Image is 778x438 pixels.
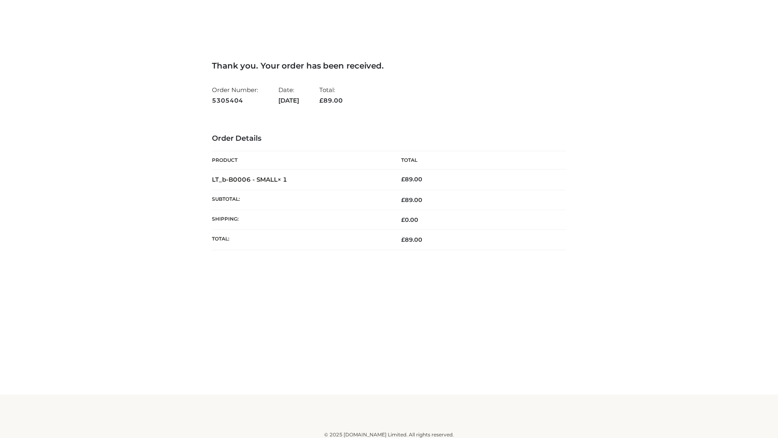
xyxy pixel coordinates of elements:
[212,230,389,250] th: Total:
[401,216,405,223] span: £
[212,190,389,210] th: Subtotal:
[401,196,405,204] span: £
[319,97,323,104] span: £
[278,176,287,183] strong: × 1
[278,83,299,107] li: Date:
[389,151,566,170] th: Total
[212,83,258,107] li: Order Number:
[401,236,405,243] span: £
[401,196,422,204] span: 89.00
[212,134,566,143] h3: Order Details
[212,61,566,71] h3: Thank you. Your order has been received.
[401,176,405,183] span: £
[319,97,343,104] span: 89.00
[278,95,299,106] strong: [DATE]
[319,83,343,107] li: Total:
[212,151,389,170] th: Product
[401,216,418,223] bdi: 0.00
[212,95,258,106] strong: 5305404
[212,210,389,230] th: Shipping:
[212,176,287,183] strong: LT_b-B0006 - SMALL
[401,176,422,183] bdi: 89.00
[401,236,422,243] span: 89.00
